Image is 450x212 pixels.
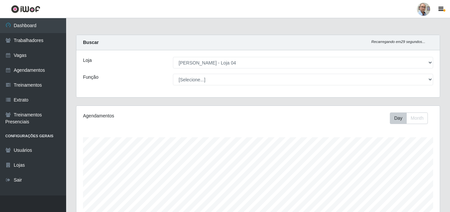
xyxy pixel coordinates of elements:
[406,112,428,124] button: Month
[390,112,407,124] button: Day
[83,74,99,81] label: Função
[83,40,99,45] strong: Buscar
[390,112,428,124] div: First group
[390,112,433,124] div: Toolbar with button groups
[83,112,223,119] div: Agendamentos
[83,57,92,64] label: Loja
[371,40,425,44] i: Recarregando em 29 segundos...
[11,5,40,13] img: CoreUI Logo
